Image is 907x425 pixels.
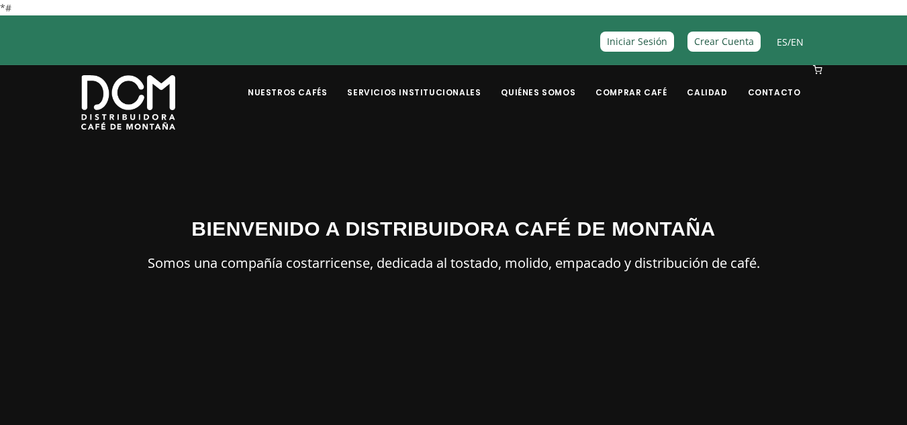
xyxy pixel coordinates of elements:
[777,36,787,48] a: ES
[679,66,735,98] a: Calidad
[493,66,583,98] a: Quiénes Somos
[777,34,804,50] span: /
[791,36,804,48] a: EN
[600,32,674,51] a: Iniciar Sesión
[240,66,335,98] a: Nuestros Cafés
[81,214,826,244] h3: BIENVENIDO A DISTRIBUIDORA CAFÉ DE MONTAÑA
[587,66,675,98] a: Comprar Café
[687,32,761,51] a: Crear Cuenta
[740,66,809,98] a: Contacto
[81,252,826,275] p: Somos una compañía costarricense, dedicada al tostado, molido, empacado y distribución de café.
[339,66,489,98] a: Servicios Institucionales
